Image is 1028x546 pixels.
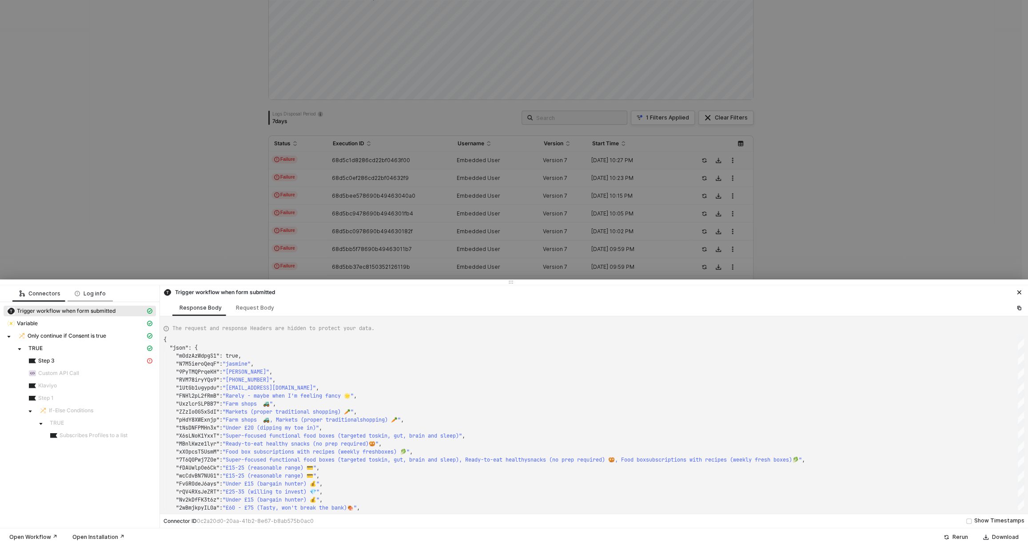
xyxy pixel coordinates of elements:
img: integration-icon [29,395,36,402]
div: Rerun [952,534,968,541]
span: 0c2a20d0-20aa-41b2-8e67-b8ab575b0ac0 [197,518,314,524]
div: Connectors [20,290,60,297]
span: Step 1 [25,393,156,403]
span: "1UtGb1ugypdu" [176,384,219,391]
span: , [319,496,323,503]
img: integration-icon [50,432,57,439]
span: : [219,464,223,471]
div: Response Body [179,304,222,311]
span: skin, gut, brain and sleep)" [375,432,462,439]
span: , [354,392,357,399]
span: TRUE [46,418,156,428]
span: icon-logic [20,291,25,296]
span: subscriptions with recipes (weekly fresh boxes) [646,456,792,463]
img: integration-icon [8,307,15,315]
span: "Markets (proper traditional shopping) 🥕" [223,408,354,415]
span: icon-cards [147,321,152,326]
span: Subscribes Profiles to a list [60,432,128,439]
span: , [410,448,413,455]
div: Log info [75,290,106,297]
span: , [316,464,319,471]
span: "Super-focused functional food boxes (targeted to [223,432,375,439]
span: Klaviyo [38,382,57,389]
span: , [462,432,465,439]
span: "MBnlKwze1lyr" [176,440,219,447]
span: "Farm shops 🚜" [223,400,273,407]
span: TRUE [25,343,156,354]
span: icon-cards [147,308,152,314]
div: Connector ID [163,518,314,525]
button: Rerun [938,532,974,542]
div: Download [992,534,1019,541]
span: , [802,456,805,463]
span: TRUE [28,345,43,352]
span: caret-down [28,409,32,414]
span: "tNsDNFPMHn3x" [176,424,219,431]
img: integration-icon [29,370,36,377]
span: "[EMAIL_ADDRESS][DOMAIN_NAME]" [223,384,316,391]
img: integration-icon [29,357,36,364]
span: , [272,376,275,383]
span: "m0dzAzWdpgS1" [176,352,219,359]
div: Open Workflow ↗ [9,534,57,541]
img: integration-icon [164,289,171,296]
span: , [319,480,323,487]
span: "Nv2kDfFK3t6z" [176,496,219,503]
span: : [219,360,223,367]
span: "xXOpcsT5UsmM" [176,448,219,455]
span: "wcCdvBN7NUG1" [176,472,219,479]
span: Variable [17,320,38,327]
span: "Super-focused functional food boxes (targeted to [223,456,375,463]
span: Custom API Call [25,368,156,379]
span: caret-down [17,347,22,351]
span: "Under £15 (bargain hunter) 💰" [223,496,319,503]
span: "json" [170,344,188,351]
span: If-Else Conditions [36,405,156,416]
span: icon-close [1016,290,1022,295]
span: , [357,504,360,511]
span: "Rarely - maybe when I'm feeling fancy 🌟" [223,392,354,399]
button: Download [977,532,1024,542]
span: "Ready-to-eat healthy snacks (no prep required) [223,440,369,447]
span: caret-down [7,335,11,339]
span: The request and response Headers are hidden to protect your data. [172,324,375,332]
span: , [319,488,323,495]
span: : [219,504,223,511]
span: , [319,424,322,431]
span: : [219,432,223,439]
span: "[PHONE_NUMBER]" [223,376,272,383]
div: Trigger workflow when form submitted [163,288,275,296]
span: , [401,416,404,423]
span: Only continue if Consent is true [14,331,156,341]
span: : { [188,344,198,351]
button: Open Workflow ↗ [4,532,63,542]
span: "Food box subscriptions with recipes (weekly fresh [223,448,378,455]
span: snacks (no prep required) 🥨, Food box [527,456,646,463]
span: "Under £20 (dipping my toe in)" [223,424,319,431]
div: Request Body [236,304,274,311]
span: Trigger workflow when form submitted [4,306,156,316]
span: , [316,384,319,391]
span: icon-success-page [944,534,949,540]
span: "FNHl2pL2fRmB" [176,392,219,399]
button: Open Installation ↗ [67,532,130,542]
span: "£60 - £75 (Tasty, won't break the bank)🍖" [223,504,357,511]
span: : [219,392,223,399]
img: integration-icon [29,382,36,389]
span: Subscribes Profiles to a list [46,430,156,441]
span: : [219,496,223,503]
span: : [219,400,223,407]
span: : [219,408,223,415]
span: , [354,408,357,415]
span: "ZZzIo0G5xSdI" [176,408,219,415]
span: Trigger workflow when form submitted [17,307,116,315]
span: "2wBmjkpyIL0a" [176,504,219,511]
span: "Farm shops 🚜, Markets (proper traditional [223,416,360,423]
span: Step 1 [38,395,53,402]
span: , [251,360,254,367]
span: { [163,336,167,343]
span: "£25-35 (willing to invest) 💎" [223,488,319,495]
span: "jasmine" [223,360,251,367]
span: , [316,472,319,479]
span: 🥬" [792,456,802,463]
